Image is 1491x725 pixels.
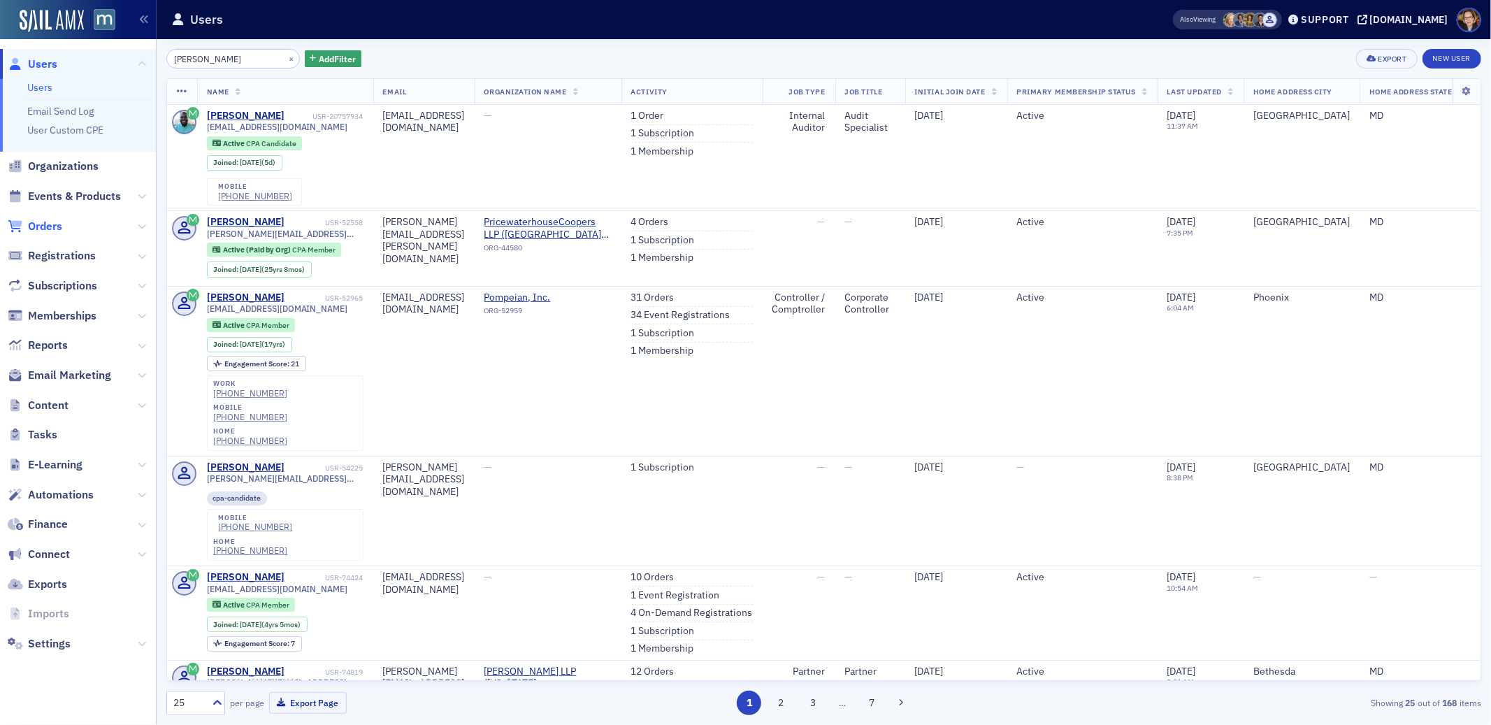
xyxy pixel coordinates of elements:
[631,309,730,322] a: 34 Event Registrations
[207,636,302,652] div: Engagement Score: 7
[224,359,291,368] span: Engagement Score :
[631,127,695,140] a: 1 Subscription
[8,398,69,413] a: Content
[218,182,292,191] div: mobile
[845,110,895,134] div: Audit Specialist
[631,625,695,638] a: 1 Subscription
[737,691,761,715] button: 1
[1243,13,1258,27] span: Laura Swann
[213,403,287,412] div: mobile
[631,252,694,264] a: 1 Membership
[8,219,62,234] a: Orders
[8,368,111,383] a: Email Marketing
[218,191,292,201] a: [PHONE_NUMBER]
[1369,666,1466,678] div: MD
[213,265,240,274] span: Joined :
[207,598,296,612] div: Active: Active: CPA Member
[484,109,492,122] span: —
[915,461,944,473] span: [DATE]
[631,87,668,96] span: Activity
[8,636,71,652] a: Settings
[28,57,57,72] span: Users
[8,427,57,443] a: Tasks
[28,487,94,503] span: Automations
[1370,13,1448,26] div: [DOMAIN_NAME]
[213,320,289,329] a: Active CPA Member
[1167,109,1196,122] span: [DATE]
[800,691,825,715] button: 3
[1167,461,1196,473] span: [DATE]
[818,215,826,228] span: —
[631,345,694,357] a: 1 Membership
[20,10,84,32] a: SailAMX
[8,338,68,353] a: Reports
[28,398,69,413] span: Content
[1378,55,1407,63] div: Export
[28,517,68,532] span: Finance
[240,157,261,167] span: [DATE]
[1357,15,1453,24] button: [DOMAIN_NAME]
[1301,13,1349,26] div: Support
[190,11,223,28] h1: Users
[207,216,284,229] a: [PERSON_NAME]
[223,138,246,148] span: Active
[27,81,52,94] a: Users
[631,216,669,229] a: 4 Orders
[207,87,229,96] span: Name
[1167,121,1199,131] time: 11:37 AM
[207,617,308,632] div: Joined: 2021-04-19 00:00:00
[631,571,675,584] a: 10 Orders
[845,215,853,228] span: —
[230,696,264,709] label: per page
[484,461,492,473] span: —
[207,155,282,171] div: Joined: 2025-10-01 00:00:00
[213,538,287,546] div: home
[484,666,612,690] a: [PERSON_NAME] LLP ([US_STATE], [GEOGRAPHIC_DATA])
[1253,666,1350,678] div: Bethesda
[631,666,675,678] a: 12 Orders
[1167,228,1194,238] time: 7:35 PM
[383,292,465,316] div: [EMAIL_ADDRESS][DOMAIN_NAME]
[1167,570,1196,583] span: [DATE]
[1369,570,1377,583] span: —
[28,427,57,443] span: Tasks
[287,294,363,303] div: USR-52965
[769,691,793,715] button: 2
[213,436,287,446] a: [PHONE_NUMBER]
[207,110,284,122] div: [PERSON_NAME]
[269,692,347,714] button: Export Page
[224,360,299,368] div: 21
[207,243,342,257] div: Active (Paid by Org): Active (Paid by Org): CPA Member
[8,308,96,324] a: Memberships
[27,105,94,117] a: Email Send Log
[631,607,753,619] a: 4 On-Demand Registrations
[84,9,115,33] a: View Homepage
[287,218,363,227] div: USR-52558
[383,87,407,96] span: Email
[173,696,204,710] div: 25
[207,292,284,304] div: [PERSON_NAME]
[772,110,826,134] div: Internal Auditor
[28,547,70,562] span: Connect
[213,601,289,610] a: Active CPA Member
[292,245,336,254] span: CPA Member
[833,696,852,709] span: …
[818,461,826,473] span: —
[213,412,287,422] div: [PHONE_NUMBER]
[224,638,291,648] span: Engagement Score :
[213,427,287,436] div: home
[1167,677,1195,687] time: 8:01 AM
[218,522,292,532] a: [PHONE_NUMBER]
[28,606,69,622] span: Imports
[631,589,720,602] a: 1 Event Registration
[207,677,363,688] span: [PERSON_NAME][EMAIL_ADDRESS][PERSON_NAME][PERSON_NAME][DOMAIN_NAME]
[207,473,363,484] span: [PERSON_NAME][EMAIL_ADDRESS][DOMAIN_NAME]
[1356,49,1417,69] button: Export
[28,248,96,264] span: Registrations
[631,327,695,340] a: 1 Subscription
[207,318,296,332] div: Active: Active: CPA Member
[28,636,71,652] span: Settings
[28,189,121,204] span: Events & Products
[1017,571,1148,584] div: Active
